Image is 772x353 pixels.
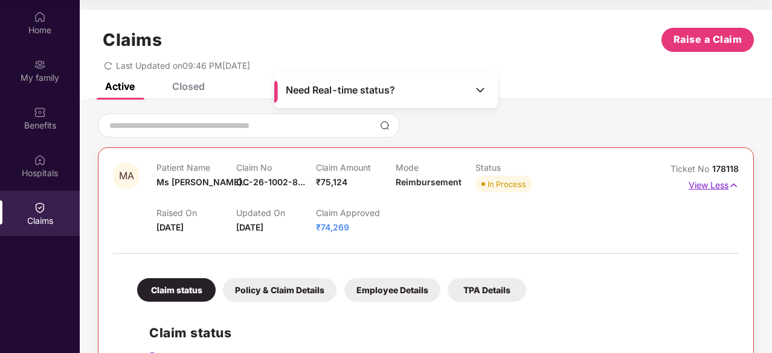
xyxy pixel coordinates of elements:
span: Need Real-time status? [286,84,395,97]
span: redo [104,60,112,71]
h2: Claim status [149,323,727,343]
span: ₹74,269 [316,222,349,232]
span: [DATE] [236,222,263,232]
span: Reimbursement [396,177,462,187]
div: Employee Details [344,278,440,302]
div: In Process [487,178,526,190]
p: Claim Approved [316,208,396,218]
img: svg+xml;base64,PHN2ZyB4bWxucz0iaHR0cDovL3d3dy53My5vcmcvMjAwMC9zdmciIHdpZHRoPSIxNyIgaGVpZ2h0PSIxNy... [729,179,739,192]
p: Mode [396,162,475,173]
span: Raise a Claim [674,32,742,47]
p: Claim No [236,162,316,173]
p: Claim Amount [316,162,396,173]
img: svg+xml;base64,PHN2ZyBpZD0iQ2xhaW0iIHhtbG5zPSJodHRwOi8vd3d3LnczLm9yZy8yMDAwL3N2ZyIgd2lkdGg9IjIwIi... [34,202,46,214]
span: ₹75,124 [316,177,347,187]
div: Closed [172,80,205,92]
p: Patient Name [156,162,236,173]
p: View Less [689,176,739,192]
span: OC-26-1002-8... [236,177,305,187]
div: Policy & Claim Details [223,278,336,302]
img: Toggle Icon [474,84,486,96]
span: [DATE] [156,222,184,232]
p: Status [475,162,555,173]
button: Raise a Claim [661,28,754,52]
p: Updated On [236,208,316,218]
div: Claim status [137,278,216,302]
img: svg+xml;base64,PHN2ZyBpZD0iQmVuZWZpdHMiIHhtbG5zPSJodHRwOi8vd3d3LnczLm9yZy8yMDAwL3N2ZyIgd2lkdGg9Ij... [34,106,46,118]
div: Active [105,80,135,92]
img: svg+xml;base64,PHN2ZyB3aWR0aD0iMjAiIGhlaWdodD0iMjAiIHZpZXdCb3g9IjAgMCAyMCAyMCIgZmlsbD0ibm9uZSIgeG... [34,59,46,71]
h1: Claims [103,30,162,50]
p: Raised On [156,208,236,218]
img: svg+xml;base64,PHN2ZyBpZD0iU2VhcmNoLTMyeDMyIiB4bWxucz0iaHR0cDovL3d3dy53My5vcmcvMjAwMC9zdmciIHdpZH... [380,121,390,130]
span: Last Updated on 09:46 PM[DATE] [116,60,250,71]
img: svg+xml;base64,PHN2ZyBpZD0iSG9zcGl0YWxzIiB4bWxucz0iaHR0cDovL3d3dy53My5vcmcvMjAwMC9zdmciIHdpZHRoPS... [34,154,46,166]
span: 178118 [712,164,739,174]
img: svg+xml;base64,PHN2ZyBpZD0iSG9tZSIgeG1sbnM9Imh0dHA6Ly93d3cudzMub3JnLzIwMDAvc3ZnIiB3aWR0aD0iMjAiIG... [34,11,46,23]
span: Ticket No [671,164,712,174]
div: TPA Details [448,278,526,302]
span: Ms [PERSON_NAME]... [156,177,249,187]
span: MA [119,171,134,181]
